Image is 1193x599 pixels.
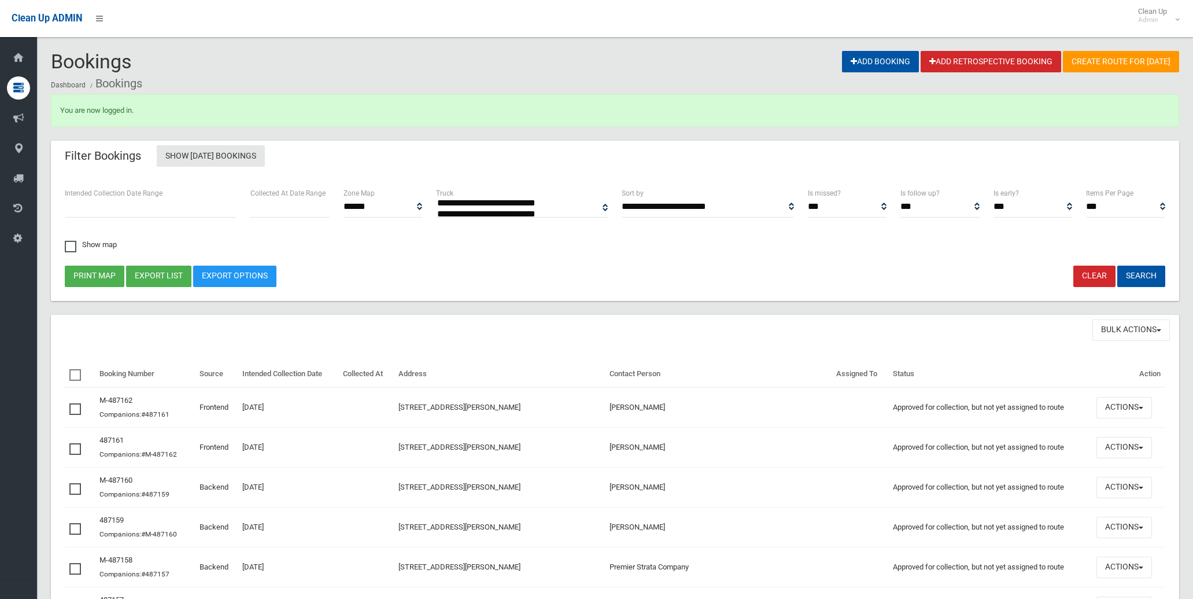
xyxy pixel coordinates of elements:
td: [DATE] [238,387,338,428]
td: [DATE] [238,468,338,508]
a: Add Retrospective Booking [921,51,1061,72]
th: Assigned To [832,361,888,388]
span: Show map [65,241,117,248]
th: Collected At [338,361,394,388]
a: [STREET_ADDRESS][PERSON_NAME] [398,443,520,451]
button: Print map [65,266,124,287]
a: #487161 [141,410,169,418]
a: M-487160 [99,476,132,484]
td: Frontend [195,428,238,468]
a: #M-487160 [141,530,177,538]
a: #487159 [141,490,169,498]
a: [STREET_ADDRESS][PERSON_NAME] [398,563,520,571]
small: Companions: [99,530,179,538]
small: Companions: [99,450,179,458]
span: Clean Up [1132,7,1179,24]
td: Approved for collection, but not yet assigned to route [888,387,1092,428]
th: Source [195,361,238,388]
div: You are now logged in. [51,94,1179,127]
a: [STREET_ADDRESS][PERSON_NAME] [398,523,520,531]
button: Export list [126,266,191,287]
td: Approved for collection, but not yet assigned to route [888,508,1092,547]
a: Create route for [DATE] [1063,51,1179,72]
a: Dashboard [51,81,86,89]
a: Clear [1073,266,1116,287]
a: [STREET_ADDRESS][PERSON_NAME] [398,483,520,491]
button: Actions [1096,557,1152,578]
button: Search [1117,266,1165,287]
a: M-487162 [99,396,132,405]
span: Clean Up ADMIN [12,13,82,24]
td: [PERSON_NAME] [605,428,832,468]
small: Companions: [99,570,171,578]
td: [DATE] [238,508,338,547]
th: Action [1092,361,1165,388]
th: Intended Collection Date [238,361,338,388]
a: [STREET_ADDRESS][PERSON_NAME] [398,403,520,411]
td: [PERSON_NAME] [605,508,832,547]
td: Approved for collection, but not yet assigned to route [888,468,1092,508]
button: Actions [1096,397,1152,418]
td: Frontend [195,387,238,428]
small: Companions: [99,410,171,418]
button: Bulk Actions [1092,319,1170,341]
button: Actions [1096,517,1152,538]
a: Export Options [193,266,276,287]
a: #487157 [141,570,169,578]
a: Show [DATE] Bookings [157,145,265,167]
span: Bookings [51,50,132,73]
td: [DATE] [238,547,338,587]
small: Admin [1138,16,1167,24]
button: Actions [1096,477,1152,498]
td: Backend [195,508,238,547]
td: Premier Strata Company [605,547,832,587]
td: Approved for collection, but not yet assigned to route [888,547,1092,587]
a: M-487158 [99,556,132,564]
a: 487161 [99,436,124,444]
a: #M-487162 [141,450,177,458]
small: Companions: [99,490,171,498]
td: Approved for collection, but not yet assigned to route [888,428,1092,468]
th: Status [888,361,1092,388]
li: Bookings [87,73,142,94]
header: Filter Bookings [51,145,155,167]
td: [PERSON_NAME] [605,468,832,508]
th: Address [394,361,605,388]
a: 487159 [99,516,124,524]
button: Actions [1096,437,1152,458]
a: Add Booking [842,51,919,72]
label: Truck [436,187,453,200]
td: [DATE] [238,428,338,468]
th: Contact Person [605,361,832,388]
td: Backend [195,468,238,508]
th: Booking Number [95,361,195,388]
td: [PERSON_NAME] [605,387,832,428]
td: Backend [195,547,238,587]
